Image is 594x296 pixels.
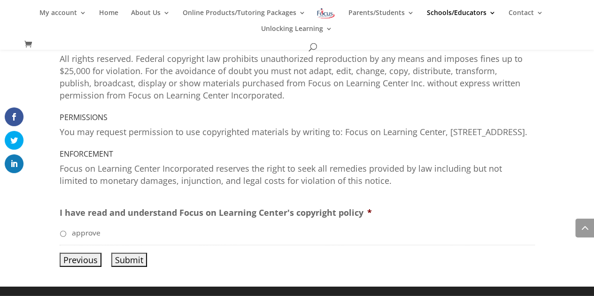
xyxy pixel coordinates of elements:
a: Home [99,9,118,25]
a: Unlocking Learning [261,25,332,41]
img: Focus on Learning [316,7,336,20]
a: My account [39,9,86,25]
a: Parents/Students [348,9,414,25]
h5: ENFORCEMENT [60,150,527,162]
input: Previous [60,253,101,267]
a: Schools/Educators [427,9,496,25]
input: Submit [111,253,147,267]
h5: PERMISSIONS [60,114,527,126]
a: Online Products/Tutoring Packages [183,9,306,25]
a: Contact [509,9,543,25]
a: About Us [131,9,170,25]
label: I have read and understand Focus on Learning Center's copyright policy [60,207,372,218]
label: approve [72,228,100,239]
